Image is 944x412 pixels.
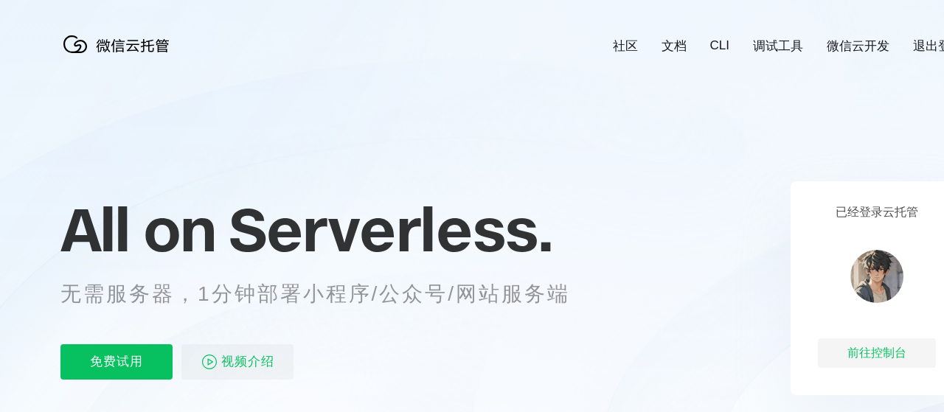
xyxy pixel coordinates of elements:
p: 免费试用 [60,344,173,380]
span: 视频介绍 [221,344,274,380]
span: All on [60,192,215,266]
a: 社区 [613,38,638,55]
a: 文档 [662,38,687,55]
p: 已经登录云托管 [836,205,918,220]
a: CLI [710,38,729,53]
p: 无需服务器，1分钟部署小程序/公众号/网站服务端 [60,279,597,309]
img: 微信云托管 [60,29,178,59]
div: 前往控制台 [818,338,936,368]
a: 微信云开发 [827,38,889,55]
span: Serverless. [229,192,552,266]
a: 调试工具 [753,38,803,55]
a: 微信云托管 [60,49,178,61]
img: video_play.svg [201,353,218,371]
